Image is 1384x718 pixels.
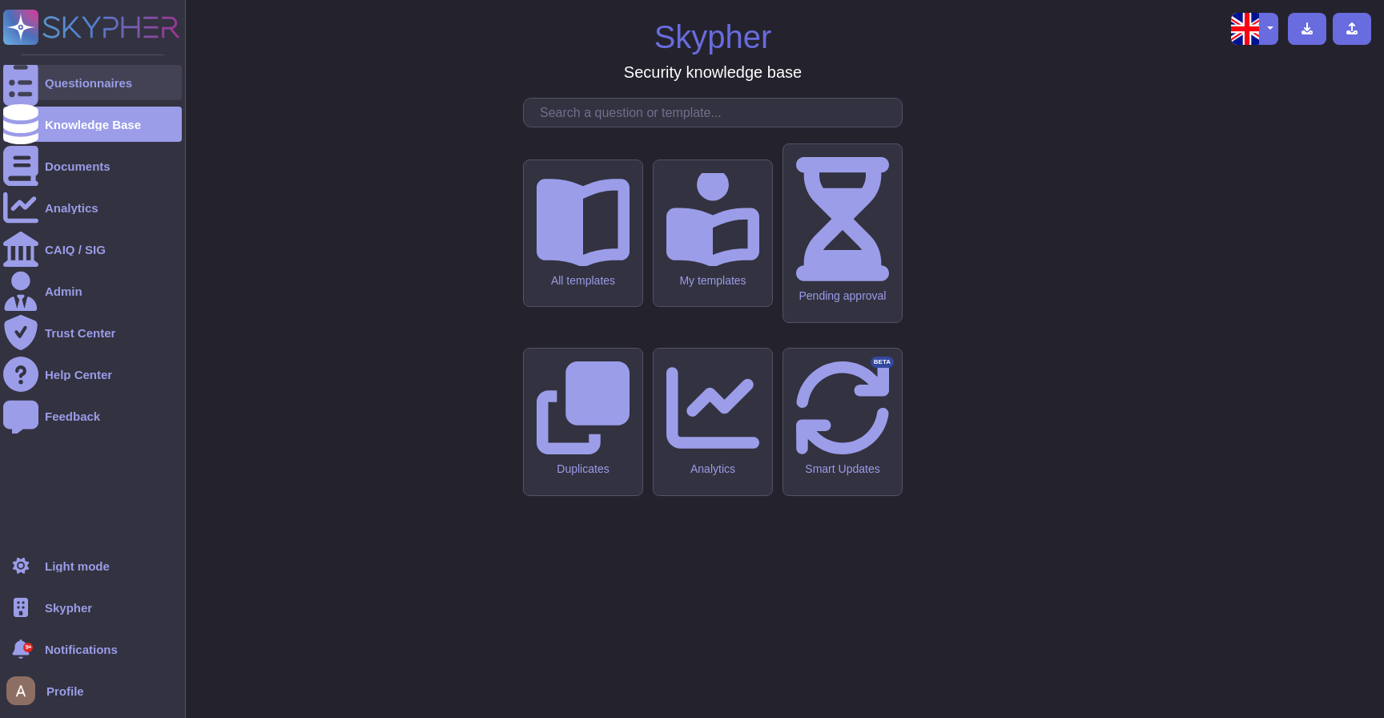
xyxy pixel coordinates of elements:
[23,643,33,652] div: 9+
[45,602,92,614] span: Skypher
[3,273,182,309] a: Admin
[3,65,182,100] a: Questionnaires
[45,410,100,422] div: Feedback
[45,77,132,89] div: Questionnaires
[45,285,82,297] div: Admin
[45,244,106,256] div: CAIQ / SIG
[45,160,111,172] div: Documents
[3,148,182,184] a: Documents
[45,202,99,214] div: Analytics
[3,190,182,225] a: Analytics
[537,462,630,476] div: Duplicates
[3,673,46,708] button: user
[45,643,118,655] span: Notifications
[45,369,112,381] div: Help Center
[45,119,141,131] div: Knowledge Base
[871,357,894,368] div: BETA
[796,462,889,476] div: Smart Updates
[45,560,110,572] div: Light mode
[3,398,182,434] a: Feedback
[532,99,902,127] input: Search a question or template...
[3,107,182,142] a: Knowledge Base
[6,676,35,705] img: user
[537,274,630,288] div: All templates
[3,315,182,350] a: Trust Center
[796,289,889,303] div: Pending approval
[666,274,759,288] div: My templates
[3,232,182,267] a: CAIQ / SIG
[666,462,759,476] div: Analytics
[1231,13,1263,45] img: en
[624,63,802,82] h3: Security knowledge base
[45,327,115,339] div: Trust Center
[654,18,772,56] h1: Skypher
[3,357,182,392] a: Help Center
[46,685,84,697] span: Profile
